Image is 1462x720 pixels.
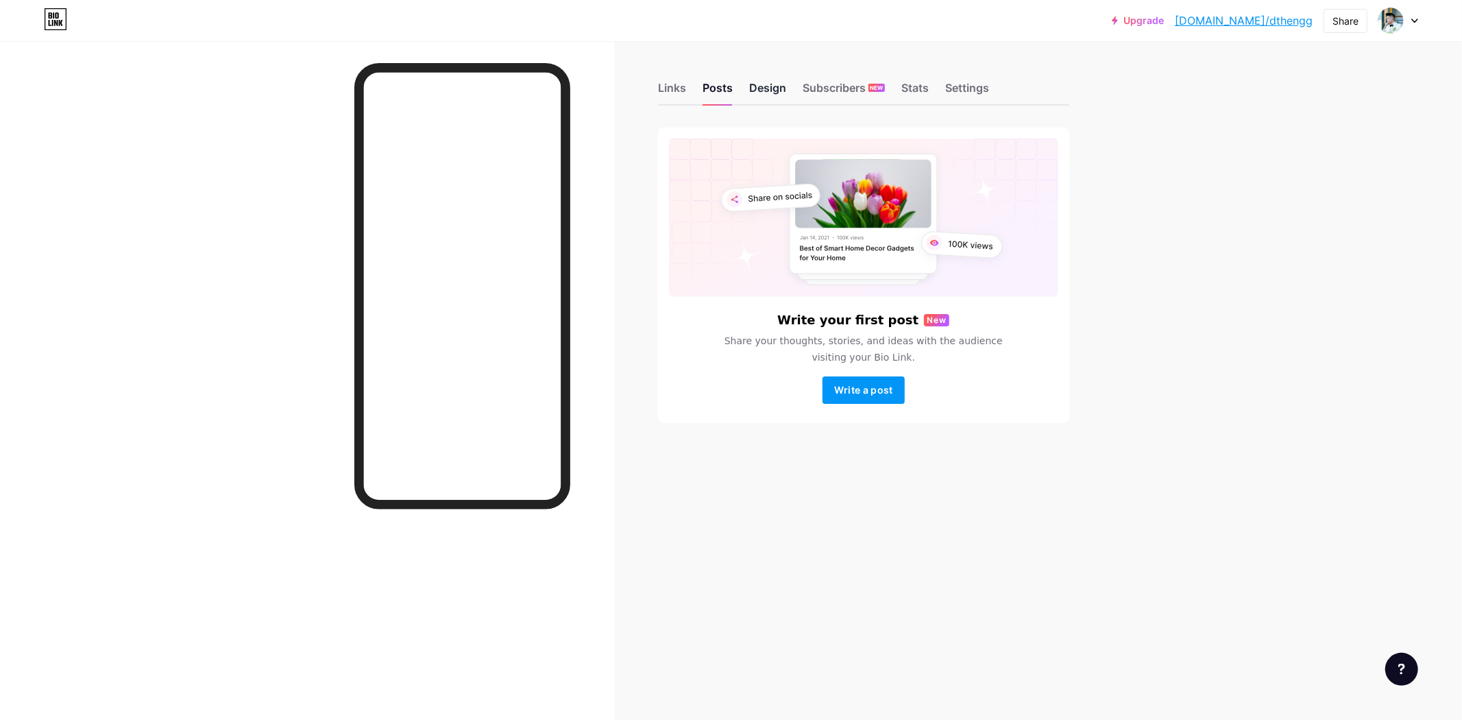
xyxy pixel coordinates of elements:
[803,80,885,104] div: Subscribers
[749,80,786,104] div: Design
[870,84,883,92] span: NEW
[777,313,918,327] h6: Write your first post
[823,376,905,404] button: Write a post
[1112,15,1164,26] a: Upgrade
[927,314,947,326] span: New
[1378,8,1404,34] img: dthengg
[703,80,733,104] div: Posts
[901,80,929,104] div: Stats
[708,333,1019,365] span: Share your thoughts, stories, and ideas with the audience visiting your Bio Link.
[834,384,893,396] span: Write a post
[658,80,686,104] div: Links
[1175,12,1313,29] a: [DOMAIN_NAME]/dthengg
[1332,14,1359,28] div: Share
[945,80,989,104] div: Settings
